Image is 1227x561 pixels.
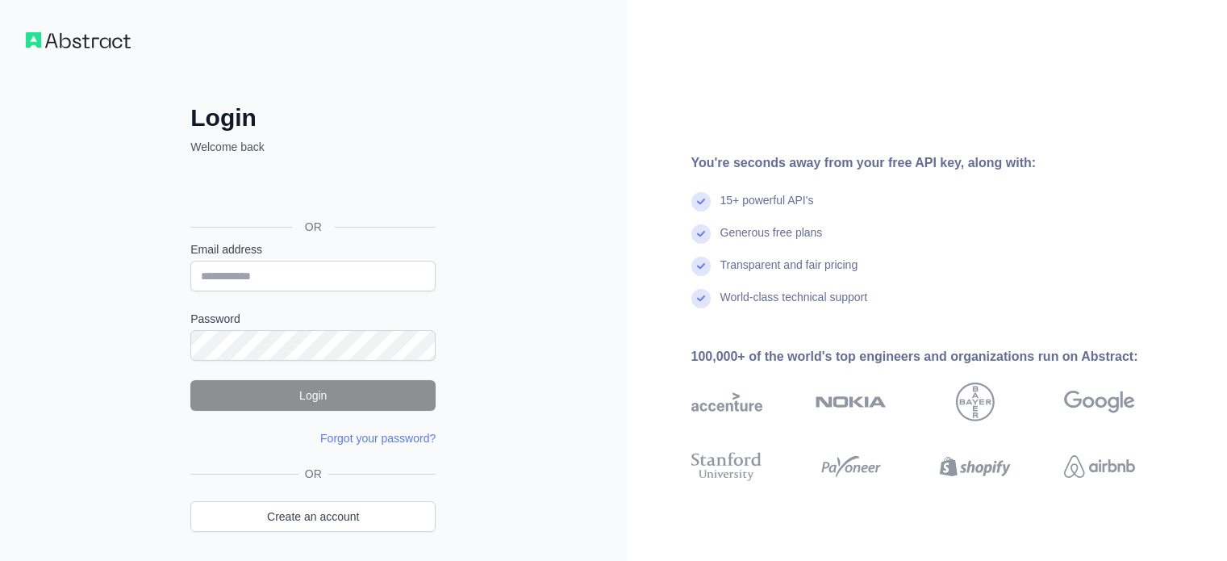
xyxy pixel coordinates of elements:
[298,466,328,482] span: OR
[1064,449,1135,484] img: airbnb
[320,432,436,445] a: Forgot your password?
[190,380,436,411] button: Login
[182,173,440,208] iframe: Sign in with Google Button
[190,501,436,532] a: Create an account
[691,257,711,276] img: check mark
[720,257,858,289] div: Transparent and fair pricing
[691,153,1187,173] div: You're seconds away from your free API key, along with:
[190,139,436,155] p: Welcome back
[720,224,823,257] div: Generous free plans
[720,192,814,224] div: 15+ powerful API's
[1064,383,1135,421] img: google
[720,289,868,321] div: World-class technical support
[691,289,711,308] img: check mark
[816,383,887,421] img: nokia
[691,224,711,244] img: check mark
[26,32,131,48] img: Workflow
[691,347,1187,366] div: 100,000+ of the world's top engineers and organizations run on Abstract:
[940,449,1011,484] img: shopify
[292,219,335,235] span: OR
[190,241,436,257] label: Email address
[956,383,995,421] img: bayer
[691,192,711,211] img: check mark
[190,103,436,132] h2: Login
[691,383,762,421] img: accenture
[816,449,887,484] img: payoneer
[691,449,762,484] img: stanford university
[190,311,436,327] label: Password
